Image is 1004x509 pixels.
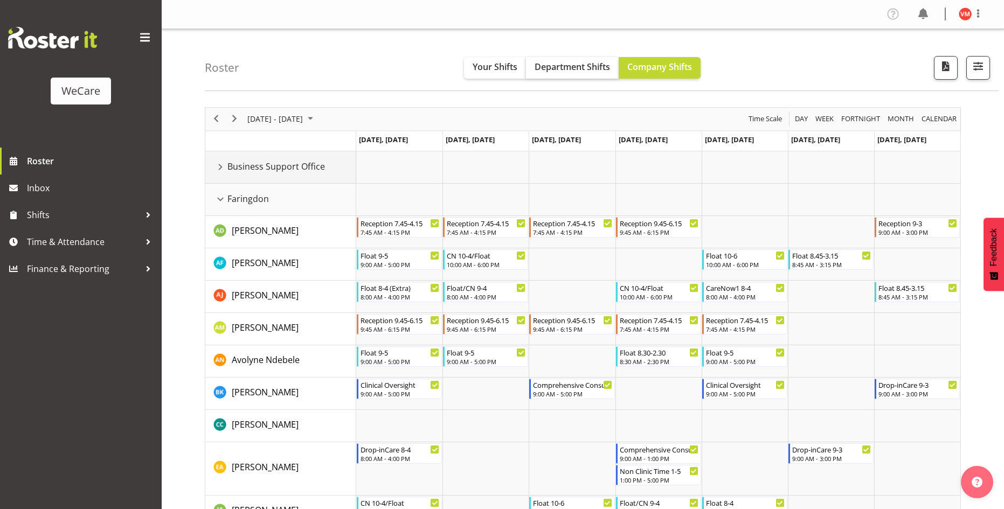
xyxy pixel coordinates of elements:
div: 9:00 AM - 5:00 PM [706,357,785,366]
div: Brian Ko"s event - Comprehensive Consult 9-5 Begin From Wednesday, October 1, 2025 at 9:00:00 AM ... [529,379,614,399]
td: Charlotte Courtney resource [205,410,356,442]
div: Drop-inCare 9-3 [792,444,871,455]
span: [PERSON_NAME] [232,225,299,236]
div: 9:00 AM - 5:00 PM [447,357,525,366]
span: Your Shifts [473,61,517,73]
div: Float 9-5 [361,250,439,261]
div: Non Clinic Time 1-5 [620,465,698,476]
span: calendar [920,112,958,125]
div: Float/CN 9-4 [447,282,525,293]
button: Timeline Month [886,112,916,125]
span: Week [814,112,835,125]
div: Antonia Mao"s event - Reception 9.45-6.15 Begin From Tuesday, September 30, 2025 at 9:45:00 AM GM... [443,314,528,334]
div: Avolyne Ndebele"s event - Float 8.30-2.30 Begin From Thursday, October 2, 2025 at 8:30:00 AM GMT+... [616,346,701,367]
td: Ena Advincula resource [205,442,356,496]
span: Avolyne Ndebele [232,354,300,366]
button: Previous [209,112,224,125]
div: Reception 7.45-4.15 [447,218,525,228]
span: [PERSON_NAME] [232,386,299,398]
div: Antonia Mao"s event - Reception 9.45-6.15 Begin From Monday, September 29, 2025 at 9:45:00 AM GMT... [357,314,442,334]
div: Ena Advincula"s event - Comprehensive Consult 9-1 Begin From Thursday, October 2, 2025 at 9:00:00... [616,443,701,464]
div: Reception 7.45-4.15 [361,218,439,228]
img: viktoriia-molchanova11567.jpg [959,8,972,20]
a: [PERSON_NAME] [232,289,299,302]
div: 9:00 AM - 3:00 PM [878,228,957,236]
div: Drop-inCare 8-4 [361,444,439,455]
td: Antonia Mao resource [205,313,356,345]
div: 9:00 AM - 5:00 PM [361,357,439,366]
div: WeCare [61,83,100,99]
div: 7:45 AM - 4:15 PM [620,325,698,333]
a: [PERSON_NAME] [232,418,299,431]
span: [DATE], [DATE] [532,135,581,144]
span: [PERSON_NAME] [232,461,299,473]
div: Ena Advincula"s event - Non Clinic Time 1-5 Begin From Thursday, October 2, 2025 at 1:00:00 PM GM... [616,465,701,485]
div: Alex Ferguson"s event - Float 9-5 Begin From Monday, September 29, 2025 at 9:00:00 AM GMT+13:00 E... [357,249,442,270]
div: Float 8.45-3.15 [792,250,871,261]
div: Antonia Mao"s event - Reception 9.45-6.15 Begin From Wednesday, October 1, 2025 at 9:45:00 AM GMT... [529,314,614,334]
div: 7:45 AM - 4:15 PM [361,228,439,236]
span: [DATE], [DATE] [705,135,754,144]
div: Aleea Devenport"s event - Reception 7.45-4.15 Begin From Tuesday, September 30, 2025 at 7:45:00 A... [443,217,528,238]
div: Float/CN 9-4 [620,497,698,508]
button: October 2025 [246,112,318,125]
button: Feedback - Show survey [984,218,1004,291]
div: 9:00 AM - 5:00 PM [361,389,439,398]
div: Amy Johannsen"s event - CareNow1 8-4 Begin From Friday, October 3, 2025 at 8:00:00 AM GMT+13:00 E... [702,282,787,302]
div: Brian Ko"s event - Clinical Oversight Begin From Friday, October 3, 2025 at 9:00:00 AM GMT+13:00 ... [702,379,787,399]
div: Float 8-4 [706,497,785,508]
div: Comprehensive Consult 9-5 [533,379,612,390]
div: CareNow1 8-4 [706,282,785,293]
div: Reception 7.45-4.15 [706,315,785,325]
div: Reception 9.45-6.15 [361,315,439,325]
div: Float 8.45-3.15 [878,282,957,293]
span: [PERSON_NAME] [232,419,299,430]
span: Time & Attendance [27,234,140,250]
a: [PERSON_NAME] [232,386,299,399]
div: Float 10-6 [533,497,612,508]
div: 9:00 AM - 3:00 PM [878,389,957,398]
a: [PERSON_NAME] [232,224,299,237]
div: next period [225,108,244,130]
div: Reception 7.45-4.15 [620,315,698,325]
div: Aleea Devenport"s event - Reception 9-3 Begin From Sunday, October 5, 2025 at 9:00:00 AM GMT+13:0... [875,217,960,238]
div: Reception 9.45-6.15 [620,218,698,228]
span: [PERSON_NAME] [232,289,299,301]
div: 8:30 AM - 2:30 PM [620,357,698,366]
span: Inbox [27,180,156,196]
button: Timeline Day [793,112,810,125]
span: Fortnight [840,112,881,125]
div: Aleea Devenport"s event - Reception 9.45-6.15 Begin From Thursday, October 2, 2025 at 9:45:00 AM ... [616,217,701,238]
div: 9:45 AM - 6:15 PM [361,325,439,333]
div: 1:00 PM - 5:00 PM [620,476,698,484]
div: 9:45 AM - 6:15 PM [447,325,525,333]
h4: Roster [205,61,239,74]
button: Next [227,112,242,125]
div: Float 10-6 [706,250,785,261]
td: Avolyne Ndebele resource [205,345,356,378]
div: Avolyne Ndebele"s event - Float 9-5 Begin From Monday, September 29, 2025 at 9:00:00 AM GMT+13:00... [357,346,442,367]
td: Business Support Office resource [205,151,356,184]
div: 8:45 AM - 3:15 PM [878,292,957,301]
button: Download a PDF of the roster according to the set date range. [934,56,958,80]
img: Rosterit website logo [8,27,97,48]
button: Month [920,112,959,125]
div: 9:00 AM - 5:00 PM [361,260,439,269]
span: Business Support Office [227,160,325,173]
span: Company Shifts [627,61,692,73]
div: 7:45 AM - 4:15 PM [533,228,612,236]
button: Timeline Week [814,112,836,125]
button: Department Shifts [526,57,619,79]
div: Aleea Devenport"s event - Reception 7.45-4.15 Begin From Wednesday, October 1, 2025 at 7:45:00 AM... [529,217,614,238]
div: Amy Johannsen"s event - Float 8.45-3.15 Begin From Sunday, October 5, 2025 at 8:45:00 AM GMT+13:0... [875,282,960,302]
div: 10:00 AM - 6:00 PM [706,260,785,269]
div: Alex Ferguson"s event - CN 10-4/Float Begin From Tuesday, September 30, 2025 at 10:00:00 AM GMT+1... [443,249,528,270]
div: Sep 29 - Oct 05, 2025 [244,108,320,130]
div: 8:00 AM - 4:00 PM [361,292,439,301]
td: Aleea Devenport resource [205,216,356,248]
div: previous period [207,108,225,130]
span: [PERSON_NAME] [232,322,299,333]
div: Ena Advincula"s event - Drop-inCare 8-4 Begin From Monday, September 29, 2025 at 8:00:00 AM GMT+1... [357,443,442,464]
span: Time Scale [747,112,783,125]
button: Company Shifts [619,57,701,79]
